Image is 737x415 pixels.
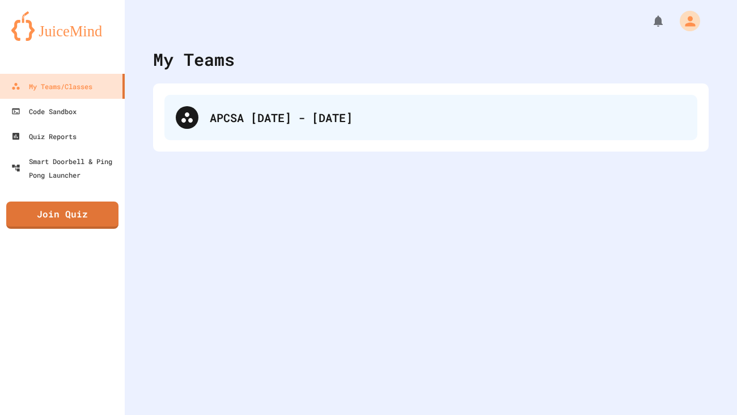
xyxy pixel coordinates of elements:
[11,104,77,118] div: Code Sandbox
[11,79,92,93] div: My Teams/Classes
[11,129,77,143] div: Quiz Reports
[668,8,703,34] div: My Account
[164,95,697,140] div: APCSA [DATE] - [DATE]
[6,202,118,229] a: Join Quiz
[630,11,668,31] div: My Notifications
[210,109,686,126] div: APCSA [DATE] - [DATE]
[153,47,235,72] div: My Teams
[11,11,113,41] img: logo-orange.svg
[11,154,120,182] div: Smart Doorbell & Ping Pong Launcher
